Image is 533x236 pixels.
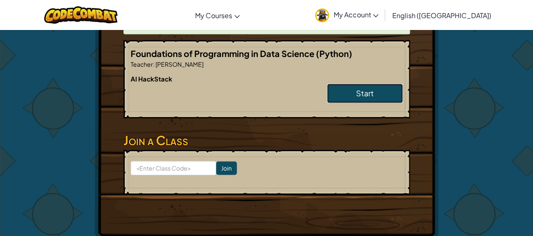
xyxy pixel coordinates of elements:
span: (Python) [316,48,352,59]
h3: Join a Class [123,131,410,150]
span: [PERSON_NAME] [155,60,204,68]
input: Join [216,161,237,175]
span: : [153,60,155,68]
span: Teacher [131,60,153,68]
span: Start [356,88,374,98]
a: English ([GEOGRAPHIC_DATA]) [388,4,495,27]
a: Start [327,84,403,103]
img: avatar [315,8,329,22]
span: My Account [333,10,378,19]
span: AI HackStack [131,75,172,83]
span: English ([GEOGRAPHIC_DATA]) [392,11,491,20]
span: Foundations of Programming in Data Science [131,48,316,59]
a: My Account [311,2,383,28]
img: CodeCombat logo [44,6,118,24]
input: <Enter Class Code> [131,161,216,175]
a: My Courses [191,4,244,27]
span: My Courses [195,11,232,20]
